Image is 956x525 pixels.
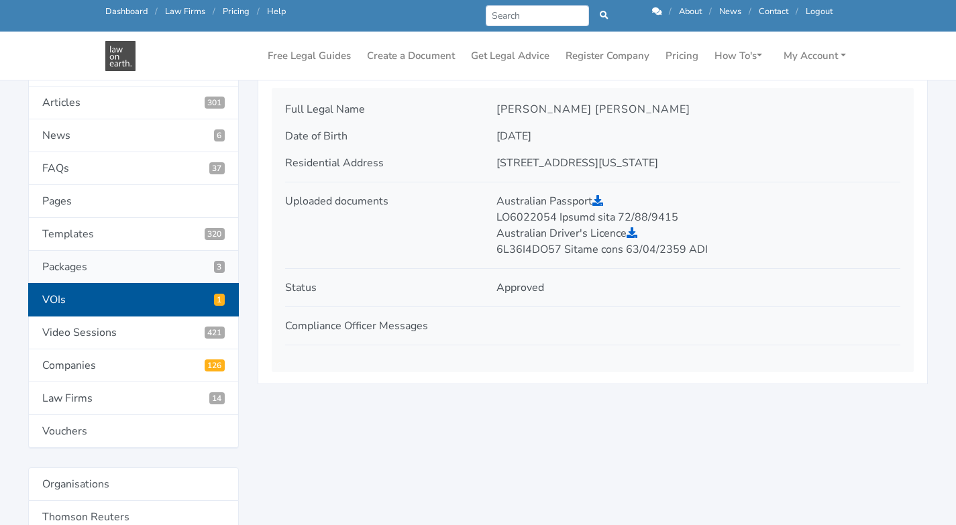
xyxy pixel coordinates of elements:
[155,5,158,17] span: /
[806,5,833,17] a: Logout
[487,280,910,296] div: Approved
[214,294,225,306] span: Pending VOIs
[209,392,225,404] span: Law Firms
[466,43,555,69] a: Get Legal Advice
[679,5,702,17] a: About
[28,86,239,119] a: Articles
[105,5,148,17] a: Dashboard
[205,327,225,339] span: Video Sessions
[276,193,487,257] div: Uploaded documents
[276,155,487,171] div: Residential Address
[28,218,239,251] a: Templates
[223,5,250,17] a: Pricing
[214,129,225,141] span: 6
[276,318,487,334] div: Compliance Officer Messages
[262,43,356,69] a: Free Legal Guides
[362,43,460,69] a: Create a Document
[487,155,910,171] div: [STREET_ADDRESS][US_STATE]
[796,5,798,17] span: /
[660,43,704,69] a: Pricing
[205,97,225,109] span: 301
[709,5,712,17] span: /
[28,349,239,382] a: Companies126
[669,5,672,17] span: /
[28,283,239,316] a: VOIs1
[165,5,205,17] a: Law Firms
[749,5,751,17] span: /
[28,467,239,501] a: Organisations
[28,382,239,415] a: Law Firms14
[487,193,910,257] div: Australian Passport LO6022054 Ipsumd sita 72/88/9415 Australian Driver's Licence 6L36I4DO57 Sitam...
[28,119,239,152] a: News
[28,152,239,185] a: FAQs
[209,162,225,174] span: 37
[205,228,225,240] span: 320
[486,5,590,26] input: Search
[205,359,225,371] span: Registered Companies
[213,5,215,17] span: /
[709,43,767,69] a: How To's
[214,261,225,273] span: 3
[105,41,136,71] img: Law On Earth
[28,251,239,284] a: Packages3
[487,101,910,117] div: [PERSON_NAME] [PERSON_NAME]
[560,43,655,69] a: Register Company
[759,5,788,17] a: Contact
[28,185,239,218] a: Pages
[487,128,910,144] div: [DATE]
[778,43,851,69] a: My Account
[276,101,487,117] div: Full Legal Name
[276,280,487,296] div: Status
[276,128,487,144] div: Date of Birth
[28,415,239,448] a: Vouchers
[719,5,741,17] a: News
[267,5,286,17] a: Help
[28,316,239,349] a: Video Sessions421
[257,5,260,17] span: /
